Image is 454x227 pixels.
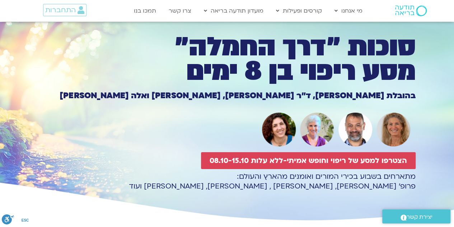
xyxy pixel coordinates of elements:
h1: סוכות ״דרך החמלה״ מסע ריפוי בן 8 ימים [39,35,416,84]
img: תודעה בריאה [395,5,427,16]
a: תמכו בנו [130,4,160,18]
a: הצטרפו למסע של ריפוי וחופש אמיתי-ללא עלות 08.10-15.10 [201,152,416,169]
a: מועדון תודעה בריאה [200,4,267,18]
p: מתארחים בשבוע בכירי המורים ואומנים מהארץ והעולם: פרופ׳ [PERSON_NAME], [PERSON_NAME] , [PERSON_NAM... [39,172,416,191]
span: יצירת קשר [407,212,432,222]
span: התחברות [45,6,76,14]
a: יצירת קשר [382,209,450,223]
h1: בהובלת [PERSON_NAME], ד״ר [PERSON_NAME], [PERSON_NAME] ואלה [PERSON_NAME] [39,92,416,100]
a: קורסים ופעילות [272,4,326,18]
span: הצטרפו למסע של ריפוי וחופש אמיתי-ללא עלות 08.10-15.10 [210,156,407,165]
a: מי אנחנו [331,4,366,18]
a: צרו קשר [165,4,195,18]
a: התחברות [43,4,86,16]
